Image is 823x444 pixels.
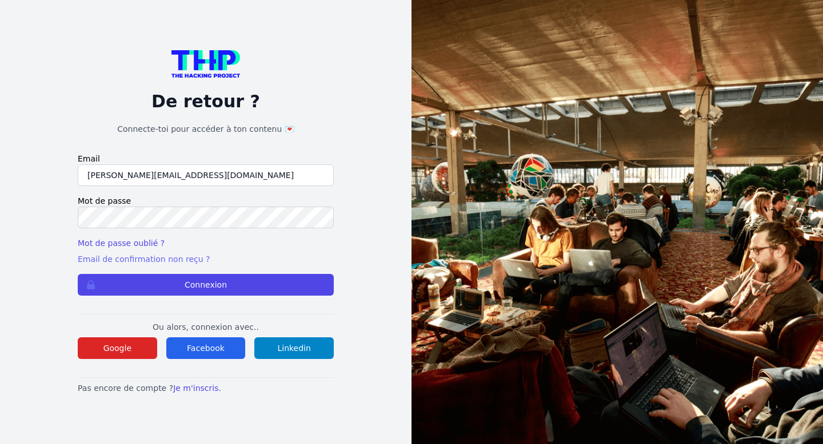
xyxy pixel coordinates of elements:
a: Email de confirmation non reçu ? [78,255,210,264]
p: De retour ? [78,91,334,112]
h1: Connecte-toi pour accéder à ton contenu 💌 [78,123,334,135]
button: Connexion [78,274,334,296]
p: Pas encore de compte ? [78,382,334,394]
a: Je m'inscris. [173,384,221,393]
button: Facebook [166,337,246,359]
input: Email [78,164,334,186]
button: Linkedin [254,337,334,359]
label: Email [78,153,334,164]
label: Mot de passe [78,195,334,207]
img: logo [171,50,240,78]
a: Mot de passe oublié ? [78,239,165,248]
p: Ou alors, connexion avec.. [78,321,334,333]
button: Google [78,337,157,359]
